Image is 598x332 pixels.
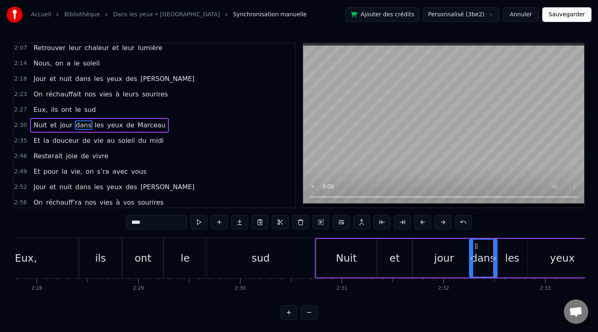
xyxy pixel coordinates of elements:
a: Accueil [31,11,51,19]
span: on [55,59,64,68]
span: vie [93,136,105,145]
div: Eux, [15,251,37,266]
a: Bibliothèque [64,11,100,19]
span: des [125,182,138,192]
span: yeux [106,74,123,83]
button: Sauvegarder [542,7,591,22]
span: yeux [106,182,123,192]
div: 2:32 [438,285,449,292]
span: leur [68,43,82,52]
span: dans [75,120,92,130]
span: douceur [52,136,80,145]
div: 2:33 [540,285,551,292]
div: sud [252,251,270,266]
span: pour [43,167,59,176]
span: vivre [92,151,109,161]
span: Jour [33,74,47,83]
a: Ouvrir le chat [564,299,588,324]
span: yeux [106,120,124,130]
span: [PERSON_NAME] [140,74,195,83]
span: Nous, [33,59,52,68]
span: midi [149,136,165,145]
span: et [49,182,57,192]
div: 2:30 [235,285,246,292]
span: [PERSON_NAME] [140,182,195,192]
span: les [94,120,105,130]
div: yeux [550,251,575,266]
span: 2:18 [14,75,27,83]
nav: breadcrumb [31,11,307,19]
span: Eux, [33,105,48,114]
div: Nuit [336,251,357,266]
span: On [33,198,44,207]
span: réchauff‘ra [45,198,82,207]
span: 2:23 [14,90,27,98]
span: s’ra [96,167,110,176]
span: Synchronisation manuelle [233,11,307,19]
span: vies [98,90,113,99]
span: réchauffait [45,90,82,99]
a: Dans les yeux • [GEOGRAPHIC_DATA] [113,11,220,19]
span: 2:56 [14,199,27,207]
div: jour [434,251,454,266]
span: ils [50,105,59,114]
span: jour [59,120,73,130]
div: le [181,251,190,266]
span: les [93,74,104,83]
span: ont [61,105,73,114]
span: sud [83,105,97,114]
span: On [33,90,44,99]
span: les [93,182,104,192]
span: à [115,198,121,207]
span: nos [84,198,97,207]
span: leur [121,43,135,52]
span: a [66,59,72,68]
span: 2:46 [14,152,27,160]
span: dans [74,74,92,83]
span: la [43,136,50,145]
div: les [505,251,519,266]
button: Annuler [503,7,539,22]
span: Et [33,167,41,176]
span: 2:35 [14,137,27,145]
span: au [106,136,116,145]
span: Retrouver [33,43,66,52]
div: 2:31 [336,285,347,292]
span: et [49,120,57,130]
span: vies [99,198,113,207]
div: ils [95,251,106,266]
div: dans [471,251,495,266]
span: 2:52 [14,183,27,191]
span: 2:30 [14,121,27,129]
span: sourires [137,198,164,207]
span: de [125,120,135,130]
div: et [390,251,400,266]
span: sourires [141,90,169,99]
span: nuit [59,74,73,83]
span: vie, [70,167,83,176]
span: 2:07 [14,44,27,52]
span: soleil [82,59,100,68]
div: 2:28 [31,285,42,292]
span: vos [122,198,135,207]
button: Ajouter des crédits [345,7,419,22]
span: à [115,90,120,99]
span: vous [130,167,147,176]
span: du [137,136,147,145]
span: Et [33,136,41,145]
img: youka [7,7,23,23]
span: lumière [137,43,164,52]
span: la [61,167,68,176]
span: nos [84,90,97,99]
span: nuit [59,182,73,192]
span: 2:14 [14,59,27,68]
span: chaleur [84,43,110,52]
span: joie [65,151,79,161]
span: leurs [122,90,140,99]
div: 2:29 [133,285,144,292]
span: Nuit [33,120,48,130]
span: 2:49 [14,168,27,176]
span: Marceau [137,120,166,130]
span: et [111,43,120,52]
span: le [74,105,82,114]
